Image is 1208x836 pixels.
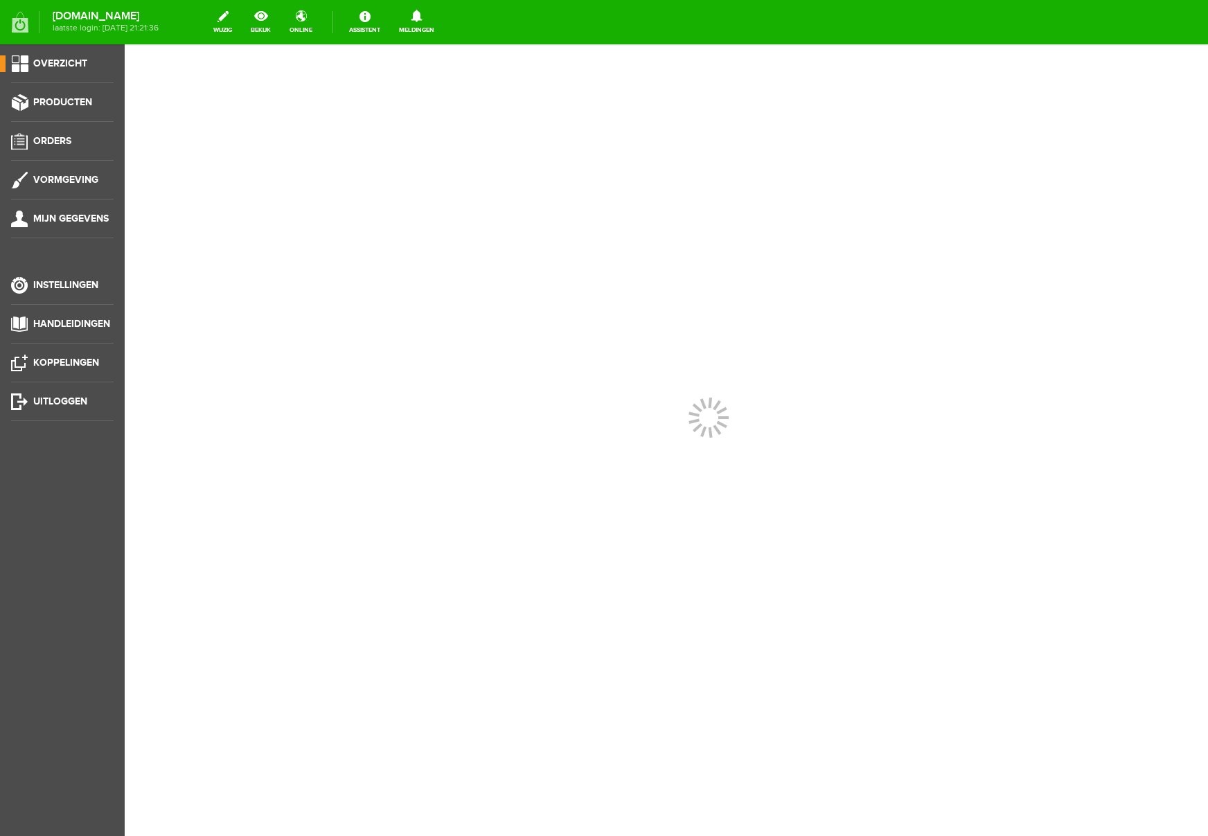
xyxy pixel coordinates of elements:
a: Meldingen [391,7,443,37]
span: Producten [33,96,92,108]
span: Orders [33,135,71,147]
strong: [DOMAIN_NAME] [53,12,159,20]
a: Assistent [341,7,389,37]
a: bekijk [242,7,279,37]
span: Mijn gegevens [33,213,109,224]
a: wijzig [205,7,240,37]
a: online [281,7,321,37]
span: Koppelingen [33,357,99,368]
span: Handleidingen [33,318,110,330]
span: Vormgeving [33,174,98,186]
span: Instellingen [33,279,98,291]
span: Overzicht [33,57,87,69]
span: laatste login: [DATE] 21:21:36 [53,24,159,32]
span: Uitloggen [33,395,87,407]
